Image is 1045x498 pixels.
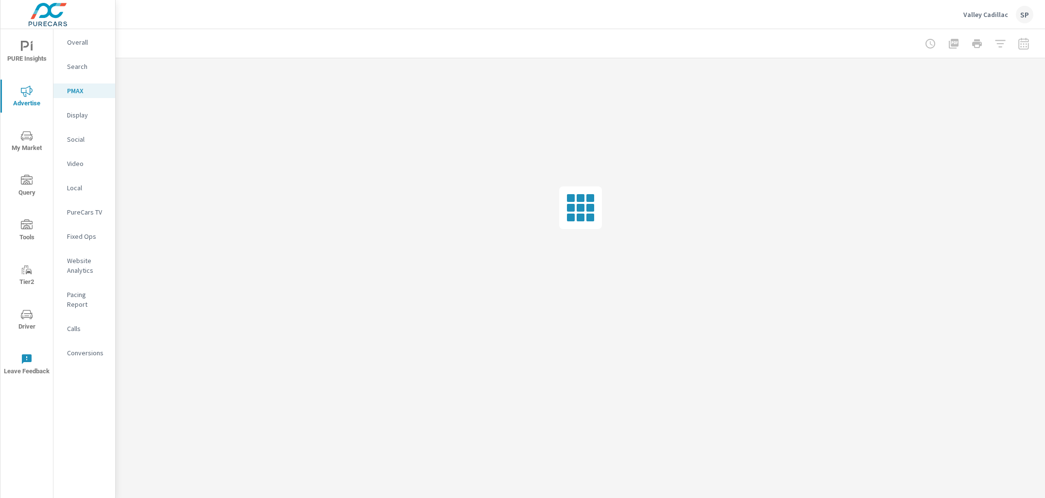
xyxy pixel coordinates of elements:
p: Search [67,62,107,71]
div: Social [53,132,115,147]
p: Video [67,159,107,168]
div: Pacing Report [53,287,115,312]
div: Search [53,59,115,74]
span: My Market [3,130,50,154]
span: PURE Insights [3,41,50,65]
p: Calls [67,324,107,333]
div: SP [1016,6,1033,23]
div: Calls [53,321,115,336]
div: Website Analytics [53,253,115,278]
div: Fixed Ops [53,229,115,244]
p: Fixed Ops [67,232,107,241]
span: Advertise [3,85,50,109]
p: Conversions [67,348,107,358]
div: Overall [53,35,115,50]
p: Social [67,134,107,144]
p: PureCars TV [67,207,107,217]
div: Local [53,181,115,195]
span: Driver [3,309,50,332]
div: Display [53,108,115,122]
p: Pacing Report [67,290,107,309]
p: Valley Cadillac [963,10,1008,19]
p: Overall [67,37,107,47]
p: PMAX [67,86,107,96]
span: Tools [3,219,50,243]
span: Query [3,175,50,199]
div: PureCars TV [53,205,115,219]
div: Conversions [53,346,115,360]
div: nav menu [0,29,53,386]
p: Website Analytics [67,256,107,275]
div: PMAX [53,83,115,98]
p: Display [67,110,107,120]
div: Video [53,156,115,171]
span: Leave Feedback [3,353,50,377]
span: Tier2 [3,264,50,288]
p: Local [67,183,107,193]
